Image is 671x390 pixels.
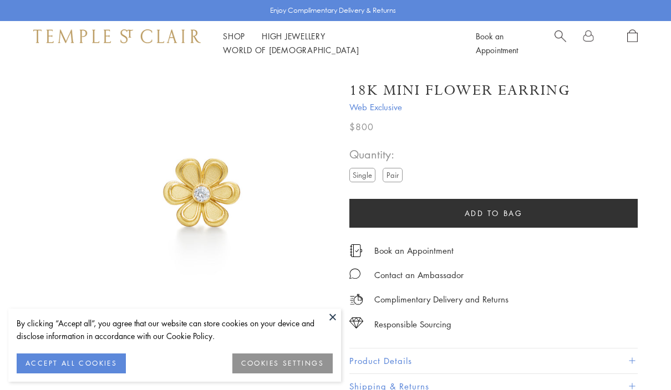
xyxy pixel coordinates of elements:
[374,292,509,306] p: Complimentary Delivery and Returns
[72,65,333,326] img: E18103-MINIFLWR
[349,199,638,228] button: Add to bag
[349,100,638,114] span: Web Exclusive
[349,168,375,182] label: Single
[555,29,566,57] a: Search
[349,292,363,306] img: icon_delivery.svg
[349,317,363,329] img: icon_sourcing.svg
[349,81,571,100] h1: 18K Mini Flower Earring
[223,44,359,55] a: World of [DEMOGRAPHIC_DATA]World of [DEMOGRAPHIC_DATA]
[349,348,638,373] button: Product Details
[349,120,374,134] span: $800
[349,145,407,163] span: Quantity:
[349,244,363,257] img: icon_appointment.svg
[349,268,360,279] img: MessageIcon-01_2.svg
[383,168,403,182] label: Pair
[374,244,454,256] a: Book an Appointment
[374,268,464,282] div: Contact an Ambassador
[17,317,333,342] div: By clicking “Accept all”, you agree that our website can store cookies on your device and disclos...
[262,30,326,42] a: High JewelleryHigh Jewellery
[33,29,201,43] img: Temple St. Clair
[270,5,396,16] p: Enjoy Complimentary Delivery & Returns
[223,30,245,42] a: ShopShop
[476,30,518,55] a: Book an Appointment
[232,353,333,373] button: COOKIES SETTINGS
[627,29,638,57] a: Open Shopping Bag
[17,353,126,373] button: ACCEPT ALL COOKIES
[223,29,451,57] nav: Main navigation
[465,207,523,219] span: Add to bag
[374,317,451,331] div: Responsible Sourcing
